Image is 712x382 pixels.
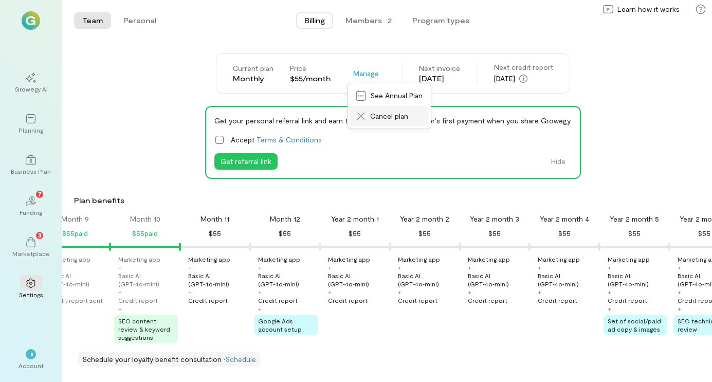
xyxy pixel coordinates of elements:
[132,227,158,240] div: $55 paid
[188,288,192,296] div: +
[468,288,471,296] div: +
[328,263,332,271] div: +
[214,115,572,126] div: Get your personal referral link and earn 10% on each new customer's first payment when you share ...
[608,317,661,333] span: Set of social/paid ad copy & images
[398,263,401,271] div: +
[61,214,89,224] div: Month 9
[258,288,262,296] div: +
[468,255,510,263] div: Marketing app
[231,134,322,145] span: Accept
[398,271,458,288] div: Basic AI (GPT‑4o‑mini)
[19,361,44,370] div: Account
[400,214,449,224] div: Year 2 month 2
[118,296,158,304] div: Credit report
[538,288,541,296] div: +
[349,227,361,240] div: $55
[12,64,49,101] a: Growegy AI
[118,271,178,288] div: Basic AI (GPT‑4o‑mini)
[233,63,273,74] div: Current plan
[48,271,108,288] div: Basic AI (GPT‑4o‑mini)
[188,296,228,304] div: Credit report
[188,263,192,271] div: +
[118,263,122,271] div: +
[353,68,379,79] span: Manage
[398,255,440,263] div: Marketing app
[328,271,388,288] div: Basic AI (GPT‑4o‑mini)
[398,296,437,304] div: Credit report
[188,271,248,288] div: Basic AI (GPT‑4o‑mini)
[118,304,122,313] div: +
[118,255,160,263] div: Marketing app
[14,85,48,93] div: Growegy AI
[345,15,392,26] div: Members · 2
[62,227,88,240] div: $55 paid
[545,153,572,170] button: Hide
[225,355,256,363] a: Schedule
[538,271,597,288] div: Basic AI (GPT‑4o‑mini)
[404,12,478,29] button: Program types
[82,355,225,363] span: Schedule your loyalty benefit consultation ·
[270,214,300,224] div: Month 12
[608,304,611,313] div: +
[617,4,680,14] span: Learn how it works
[698,227,710,240] div: $55
[468,271,527,288] div: Basic AI (GPT‑4o‑mini)
[12,105,49,142] a: Planning
[608,271,667,288] div: Basic AI (GPT‑4o‑mini)
[12,270,49,307] a: Settings
[328,296,368,304] div: Credit report
[257,135,322,144] a: Terms & Conditions
[328,255,370,263] div: Marketing app
[38,230,42,240] span: 3
[350,106,429,126] a: Cancel plan
[19,290,43,299] div: Settings
[337,12,400,29] button: Members · 2
[494,72,553,85] div: [DATE]
[418,227,431,240] div: $55
[678,263,681,271] div: +
[74,195,708,206] div: Plan benefits
[538,263,541,271] div: +
[370,111,408,121] span: Cancel plan
[419,63,460,74] div: Next invoice
[12,147,49,184] a: Business Plan
[233,74,273,84] div: Monthly
[38,189,42,198] span: 7
[296,12,333,29] button: Billing
[74,12,111,29] button: Team
[304,15,325,26] span: Billing
[538,296,577,304] div: Credit report
[258,271,318,288] div: Basic AI (GPT‑4o‑mini)
[188,255,230,263] div: Marketing app
[628,227,641,240] div: $55
[258,296,298,304] div: Credit report
[608,255,650,263] div: Marketing app
[12,341,49,378] div: *Account
[19,126,43,134] div: Planning
[488,227,501,240] div: $55
[540,214,589,224] div: Year 2 month 4
[328,288,332,296] div: +
[347,65,385,82] button: Manage
[12,229,49,266] a: Marketplace
[115,12,165,29] button: Personal
[200,214,229,224] div: Month 11
[12,188,49,225] a: Funding
[608,296,647,304] div: Credit report
[331,214,379,224] div: Year 2 month 1
[494,62,553,72] div: Next credit report
[130,214,160,224] div: Month 10
[258,304,262,313] div: +
[209,227,221,240] div: $55
[214,153,278,170] button: Get referral link
[258,317,302,333] span: Google Ads account setup
[20,208,42,216] div: Funding
[678,288,681,296] div: +
[118,317,170,341] span: SEO content review & keyword suggestions
[48,255,90,263] div: Marketing app
[11,167,51,175] div: Business Plan
[398,288,401,296] div: +
[538,255,580,263] div: Marketing app
[279,227,291,240] div: $55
